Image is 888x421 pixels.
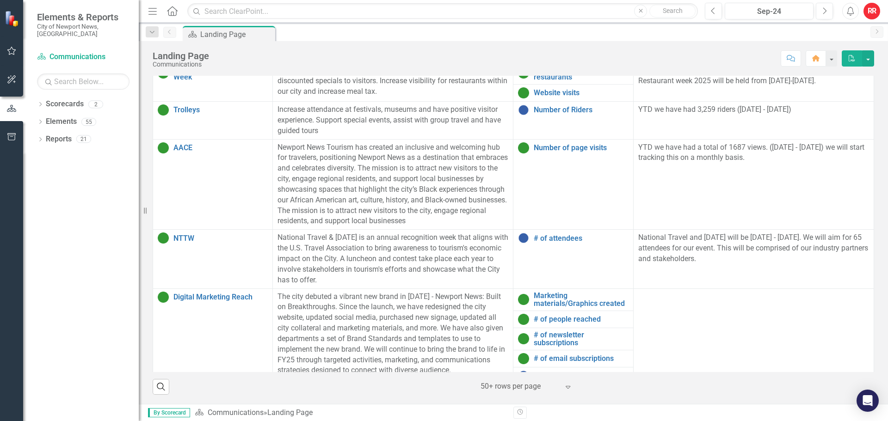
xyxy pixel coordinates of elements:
img: On Target [158,104,169,116]
a: Trolleys [173,106,268,114]
td: Double-Click to Edit Right Click for Context Menu [513,367,633,384]
td: Double-Click to Edit Right Click for Context Menu [153,230,273,288]
a: Marketing materials/Graphics created [534,292,628,308]
span: Newport News Tourism has created an inclusive and welcoming hub for travelers, positioning Newpor... [277,143,508,226]
td: Double-Click to Edit Right Click for Context Menu [153,139,273,230]
p: YTD we have had a total of 1687 views. ([DATE] - [DATE]) we will start tracking this on a monthly... [638,142,869,164]
img: On Target [518,142,529,153]
img: On Target [158,292,169,303]
td: Double-Click to Edit Right Click for Context Menu [513,102,633,140]
a: Scorecards [46,99,84,110]
img: On Target [518,294,529,305]
a: NTTW [173,234,268,243]
img: On Target [158,232,169,244]
button: RR [863,3,880,19]
a: Reports [46,134,72,145]
small: City of Newport News, [GEOGRAPHIC_DATA] [37,23,129,38]
td: Double-Click to Edit Right Click for Context Menu [513,230,633,288]
td: Double-Click to Edit Right Click for Context Menu [513,311,633,328]
img: No Information [518,370,529,381]
td: Double-Click to Edit [633,102,874,140]
a: # of email subscriptions [534,354,628,363]
div: Sep-24 [728,6,810,17]
p: The city debuted a vibrant new brand in [DATE] - Newport News: Built on Breakthroughs. Since the ... [277,292,508,376]
img: On Target [518,314,529,325]
img: On Target [518,87,529,98]
a: Communications [208,408,264,417]
input: Search ClearPoint... [187,3,698,19]
img: On Target [518,333,529,344]
a: # of people reached [534,315,628,323]
img: ClearPoint Strategy [5,11,21,27]
td: Double-Click to Edit Right Click for Context Menu [153,102,273,140]
div: Landing Page [200,29,273,40]
td: Double-Click to Edit [633,139,874,230]
div: 55 [81,118,96,126]
a: # of attendees [534,234,628,243]
p: YTD we have had 3,259 riders ([DATE] - [DATE]) [638,104,869,115]
img: No Information [518,104,529,116]
button: Sep-24 [725,3,814,19]
a: Number of page visits [534,144,628,152]
div: Landing Page [153,51,209,61]
div: Landing Page [267,408,313,417]
img: No Information [518,232,529,244]
p: National Travel and [DATE] will be [DATE] - [DATE]. We will aim for 65 attendees for our event. T... [638,232,869,264]
div: 2 [88,100,103,108]
td: Double-Click to Edit Right Click for Context Menu [153,62,273,101]
a: Digital Marketing Reach [173,293,268,301]
a: AACE [173,144,268,152]
span: National Travel & [DATE] is an annual recognition week that aligns with the U.S. Travel Associati... [277,233,508,284]
button: Search [649,5,696,18]
td: Double-Click to Edit Right Click for Context Menu [513,85,633,102]
a: Website visits [534,89,628,97]
div: » [195,408,506,418]
span: Search [663,7,683,14]
span: Increase attendance at festivals, museums and have positive visitor experience. Support special e... [277,105,501,135]
input: Search Below... [37,73,129,90]
td: Double-Click to Edit Right Click for Context Menu [153,288,273,384]
span: By Scorecard [148,408,190,417]
img: On Target [158,142,169,153]
td: Double-Click to Edit Right Click for Context Menu [513,139,633,230]
p: Restaurant week 2025 will be held from [DATE]-[DATE]. [638,65,869,86]
a: Communications [37,52,129,62]
div: Open Intercom Messenger [857,390,879,412]
td: Double-Click to Edit [633,230,874,288]
td: Double-Click to Edit Right Click for Context Menu [513,288,633,311]
span: Elements & Reports [37,12,129,23]
td: Double-Click to Edit [633,288,874,384]
div: Communications [153,61,209,68]
td: Double-Click to Edit Right Click for Context Menu [513,328,633,350]
a: Number of Riders [534,106,628,114]
a: Elements [46,116,77,127]
img: On Target [518,353,529,364]
td: Double-Click to Edit [633,62,874,101]
td: Double-Click to Edit Right Click for Context Menu [513,350,633,367]
a: # of newsletter subscriptions [534,331,628,347]
span: Restaurant week is to promote our local restaurants offering discounted specials to visitors. Inc... [277,66,507,96]
div: 21 [76,135,91,143]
